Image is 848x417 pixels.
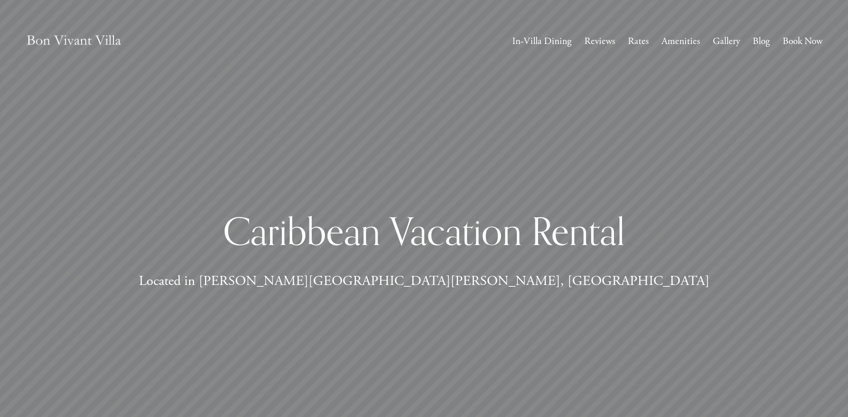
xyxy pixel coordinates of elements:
img: Caribbean Vacation Rental | Bon Vivant Villa [25,25,122,58]
a: Blog [753,33,770,50]
a: Rates [628,33,649,50]
a: Reviews [584,33,615,50]
a: Book Now [783,33,823,50]
h1: Caribbean Vacation Rental [126,208,722,255]
a: Gallery [713,33,740,50]
a: Amenities [662,33,700,50]
p: Located in [PERSON_NAME][GEOGRAPHIC_DATA][PERSON_NAME], [GEOGRAPHIC_DATA] [126,270,722,293]
a: In-Villa Dining [512,33,572,50]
